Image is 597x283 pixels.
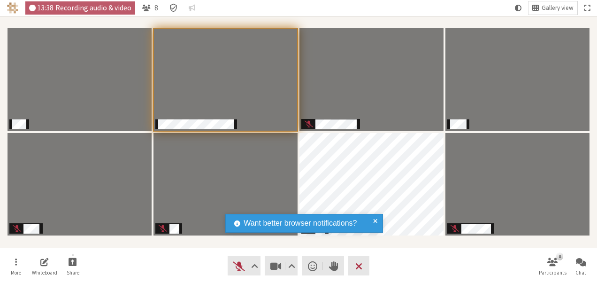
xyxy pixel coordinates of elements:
button: Fullscreen [581,1,594,15]
span: More [11,270,21,275]
button: Open shared whiteboard [31,253,58,279]
button: Audio settings [248,256,260,275]
button: Unmute (Alt+A) [228,256,260,275]
button: Stop video (Alt+V) [265,256,298,275]
span: Share [67,270,79,275]
div: Meeting details Encryption enabled [165,1,182,15]
span: Whiteboard [32,270,57,275]
button: Open participant list [138,1,162,15]
button: Open menu [3,253,29,279]
span: Want better browser notifications? [244,218,357,229]
button: Leave meeting [348,256,369,275]
button: Change layout [528,1,577,15]
img: Iotum [7,2,18,14]
button: Using system theme [511,1,525,15]
span: Gallery view [542,5,574,12]
button: Open participant list [539,253,566,279]
button: Send a reaction [302,256,323,275]
span: Participants [539,270,566,275]
button: Raise hand [323,256,344,275]
span: 13:38 [37,4,54,12]
span: 8 [154,4,158,12]
button: Open chat [568,253,594,279]
button: Video setting [286,256,298,275]
button: Conversation [185,1,199,15]
div: 8 [556,252,563,260]
button: Start sharing [60,253,86,279]
span: Recording audio & video [55,4,131,12]
span: Chat [575,270,586,275]
div: Audio & video [25,1,136,15]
